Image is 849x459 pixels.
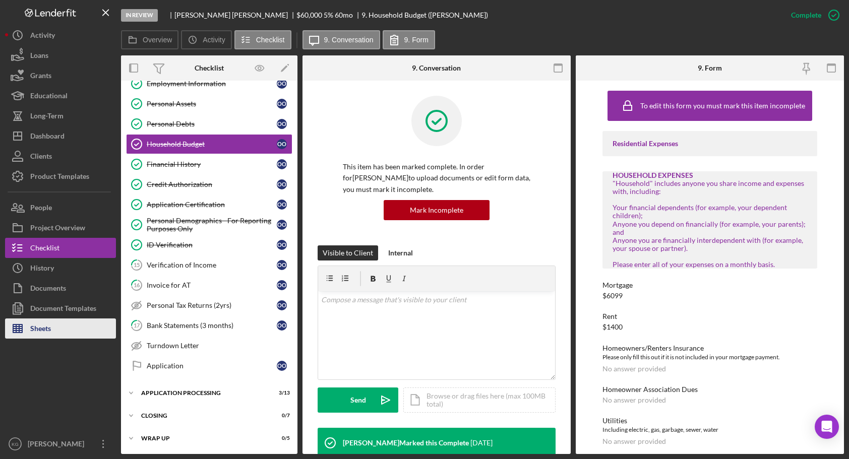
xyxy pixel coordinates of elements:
button: Send [318,387,398,413]
a: Grants [5,65,116,86]
a: Personal Demographics - For Reporting Purposes OnlyOO [126,215,292,235]
div: $6099 [602,292,623,300]
a: ApplicationOO [126,356,292,376]
button: Loans [5,45,116,65]
div: 9. Household Budget ([PERSON_NAME]) [361,11,488,19]
div: Documents [30,278,66,301]
div: No answer provided [602,396,666,404]
button: Checklist [234,30,291,49]
div: Mark Incomplete [410,200,463,220]
div: O O [277,320,287,331]
button: Educational [5,86,116,106]
div: Product Templates [30,166,89,189]
div: Activity [30,25,55,48]
div: O O [277,361,287,371]
a: ID VerificationOO [126,235,292,255]
div: No answer provided [602,437,666,445]
div: [PERSON_NAME] [25,434,91,456]
tspan: 16 [134,282,140,288]
label: Activity [203,36,225,44]
a: People [5,198,116,218]
a: Personal Tax Returns (2yrs)OO [126,295,292,315]
button: Document Templates [5,298,116,318]
div: O O [277,179,287,189]
button: Activity [181,30,231,49]
button: 9. Conversation [302,30,380,49]
div: Sheets [30,318,51,341]
div: Personal Demographics - For Reporting Purposes Only [147,217,277,233]
button: KG[PERSON_NAME] [5,434,116,454]
div: People [30,198,52,220]
tspan: 17 [134,322,140,329]
div: Verification of Income [147,261,277,269]
div: "Household" includes anyone you share income and expenses with, including: Your financial depende... [613,179,807,269]
div: [PERSON_NAME] Marked this Complete [343,439,469,447]
div: Personal Debts [147,120,277,128]
button: History [5,258,116,278]
div: Internal [388,245,413,260]
div: Complete [791,5,821,25]
button: Dashboard [5,126,116,146]
button: Checklist [5,238,116,258]
div: ID Verification [147,241,277,249]
div: Homeowners/Renters Insurance [602,344,817,352]
div: O O [277,79,287,89]
span: $60,000 [296,11,322,19]
div: Household Budget [147,140,277,148]
div: 9. Conversation [412,64,461,72]
div: O O [277,300,287,310]
a: Personal AssetsOO [126,94,292,114]
button: Overview [121,30,178,49]
div: 0 / 5 [272,435,290,441]
div: Personal Assets [147,100,277,108]
a: Credit AuthorizationOO [126,174,292,194]
a: 15Verification of IncomeOO [126,255,292,275]
tspan: 15 [134,261,140,268]
button: Activity [5,25,116,45]
div: Wrap up [141,435,265,441]
div: Financial History [147,160,277,168]
a: Household BudgetOO [126,134,292,154]
div: 0 / 7 [272,413,290,419]
div: Checklist [30,238,59,260]
div: Bank Statements (3 months) [147,321,277,330]
div: Mortgage [602,281,817,289]
div: O O [277,240,287,250]
div: No answer provided [602,365,666,373]
a: Financial HistoryOO [126,154,292,174]
button: Project Overview [5,218,116,238]
p: This item has been marked complete. In order for [PERSON_NAME] to upload documents or edit form d... [343,161,530,195]
div: O O [277,280,287,290]
label: Overview [143,36,172,44]
button: 9. Form [383,30,435,49]
label: 9. Conversation [324,36,374,44]
div: Send [350,387,366,413]
div: Visible to Client [323,245,373,260]
div: 5 % [324,11,333,19]
div: History [30,258,54,281]
div: In Review [121,9,158,22]
button: Mark Incomplete [384,200,490,220]
div: Educational [30,86,68,108]
button: Complete [781,5,844,25]
div: 3 / 13 [272,390,290,396]
time: 2025-10-06 23:24 [470,439,493,447]
button: Documents [5,278,116,298]
div: Grants [30,65,51,88]
button: Clients [5,146,116,166]
button: Product Templates [5,166,116,186]
a: Personal DebtsOO [126,114,292,134]
div: Employment Information [147,80,277,88]
div: Credit Authorization [147,180,277,188]
div: Please only fill this out if it is not included in your mortgage payment. [602,352,817,362]
button: Long-Term [5,106,116,126]
button: Internal [383,245,418,260]
div: Dashboard [30,126,65,149]
div: Closing [141,413,265,419]
text: KG [12,441,19,447]
div: Including electric, gas, garbage, sewer, water [602,425,817,435]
